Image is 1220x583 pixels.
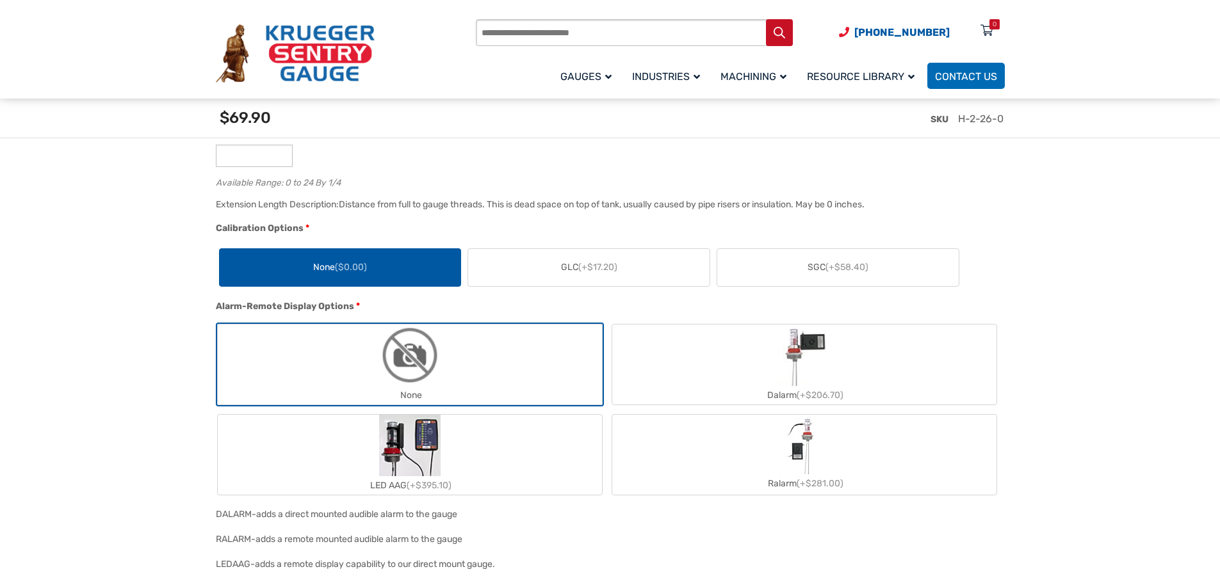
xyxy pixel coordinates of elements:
[216,175,998,187] div: Available Range: 0 to 24 By 1/4
[826,262,868,273] span: (+$58.40)
[797,478,843,489] span: (+$281.00)
[578,262,617,273] span: (+$17.20)
[612,386,996,404] div: Dalarm
[305,221,309,235] abbr: required
[808,260,868,274] span: SGC
[216,509,256,520] span: DALARM-
[560,70,612,83] span: Gauges
[854,26,950,38] span: [PHONE_NUMBER]
[339,199,865,210] div: Distance from full to gauge threads. This is dead space on top of tank, usually caused by pipe ri...
[216,24,375,83] img: Krueger Sentry Gauge
[612,474,996,493] div: Ralarm
[255,559,495,570] div: adds a remote display capability to our direct mount gauge.
[216,223,304,234] span: Calibration Options
[218,476,602,495] div: LED AAG
[612,417,996,493] label: Ralarm
[216,559,255,570] span: LEDAAG-
[218,386,602,404] div: None
[927,63,1005,89] a: Contact Us
[218,415,602,495] label: LED AAG
[216,534,256,545] span: RALARM-
[993,19,996,29] div: 0
[720,70,786,83] span: Machining
[632,70,700,83] span: Industries
[256,534,462,545] div: adds a remote mounted audible alarm to the gauge
[807,70,915,83] span: Resource Library
[799,61,927,91] a: Resource Library
[407,480,451,491] span: (+$395.10)
[561,260,617,274] span: GLC
[256,509,457,520] div: adds a direct mounted audible alarm to the gauge
[931,114,948,125] span: SKU
[313,260,367,274] span: None
[624,61,713,91] a: Industries
[713,61,799,91] a: Machining
[839,24,950,40] a: Phone Number (920) 434-8860
[612,324,996,404] label: Dalarm
[216,199,339,210] span: Extension Length Description:
[216,301,354,312] span: Alarm-Remote Display Options
[335,262,367,273] span: ($0.00)
[356,299,360,313] abbr: required
[218,324,602,404] label: None
[958,113,1004,125] span: H-2-26-0
[553,61,624,91] a: Gauges
[935,70,997,83] span: Contact Us
[797,390,843,401] span: (+$206.70)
